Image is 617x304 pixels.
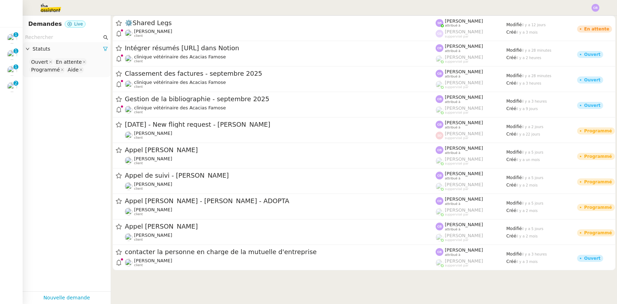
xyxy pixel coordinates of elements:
[445,233,483,238] span: [PERSON_NAME]
[506,81,516,86] span: Créé
[125,29,436,38] app-user-detailed-label: client
[43,294,90,302] a: Nouvelle demande
[134,85,143,89] span: client
[445,253,460,257] span: attribué à
[445,258,483,264] span: [PERSON_NAME]
[436,247,506,257] app-user-label: attribué à
[445,18,483,24] span: [PERSON_NAME]
[436,258,506,268] app-user-label: suppervisé par
[584,256,600,260] div: Ouvert
[516,183,538,187] span: il y a 2 mois
[445,80,483,85] span: [PERSON_NAME]
[522,150,543,154] span: il y a 5 jours
[584,52,600,57] div: Ouvert
[68,67,78,73] div: Aide
[436,131,506,140] app-user-label: suppervisé par
[436,69,506,78] app-user-label: attribué à
[436,120,506,129] app-user-label: attribué à
[445,162,468,166] span: suppervisé par
[584,129,612,133] div: Programmé
[125,223,436,230] span: Appel [PERSON_NAME]
[584,103,600,108] div: Ouvert
[522,227,543,231] span: il y a 5 jours
[125,198,436,204] span: Appel [PERSON_NAME] - [PERSON_NAME] - ADOPTA
[522,201,543,205] span: il y a 5 jours
[134,207,172,212] span: [PERSON_NAME]
[436,248,443,256] img: svg
[506,157,516,162] span: Créé
[134,110,143,114] span: client
[592,4,599,12] img: svg
[436,223,443,230] img: svg
[436,207,506,217] app-user-label: suppervisé par
[14,32,17,39] p: 1
[25,33,102,41] input: Rechercher
[522,48,552,52] span: il y a 28 minutes
[436,105,506,115] app-user-label: suppervisé par
[506,252,522,257] span: Modifié
[584,27,609,31] div: En attente
[436,80,506,89] app-user-label: suppervisé par
[436,95,443,103] img: svg
[13,81,18,86] nz-badge-sup: 2
[506,150,522,155] span: Modifié
[445,187,468,191] span: suppervisé par
[56,59,82,65] div: En attente
[516,30,538,34] span: il y a 3 mois
[436,183,443,190] img: users%2FoFdbodQ3TgNoWt9kP3GXAs5oaCq1%2Favatar%2Fprofile-pic.png
[522,252,547,256] span: il y a 3 heures
[506,22,522,27] span: Modifié
[445,264,468,268] span: suppervisé par
[436,30,443,38] img: svg
[445,207,483,213] span: [PERSON_NAME]
[125,131,436,140] app-user-detailed-label: client
[125,55,133,63] img: users%2FUX3d5eFl6eVv5XRpuhmKXfpcWvv1%2Favatar%2Fdownload.jpeg
[134,238,143,242] span: client
[31,59,48,65] div: Ouvert
[445,60,468,64] span: suppervisé par
[445,85,468,89] span: suppervisé par
[125,259,133,266] img: users%2F7nLfdXEOePNsgCtodsK58jnyGKv1%2Favatar%2FIMG_1682.jpeg
[445,120,483,125] span: [PERSON_NAME]
[436,157,443,165] img: users%2FoFdbodQ3TgNoWt9kP3GXAs5oaCq1%2Favatar%2Fprofile-pic.png
[436,182,506,191] app-user-label: suppervisé par
[13,48,18,53] nz-badge-sup: 1
[506,259,516,264] span: Créé
[134,54,226,59] span: clinique vétérinaire des Acacias Famose
[506,226,522,231] span: Modifié
[522,176,543,180] span: il y a 5 jours
[125,105,436,114] app-user-detailed-label: client
[445,156,483,162] span: [PERSON_NAME]
[7,50,17,60] img: users%2F7nLfdXEOePNsgCtodsK58jnyGKv1%2Favatar%2FIMG_1682.jpeg
[436,94,506,104] app-user-label: attribué à
[29,58,53,65] nz-select-item: Ouvert
[445,202,460,206] span: attribué à
[506,30,516,35] span: Créé
[522,74,552,78] span: il y a 28 minutes
[506,201,522,206] span: Modifié
[125,80,436,89] app-user-detailed-label: client
[54,58,87,65] nz-select-item: En attente
[134,233,172,238] span: [PERSON_NAME]
[445,171,483,176] span: [PERSON_NAME]
[436,55,506,64] app-user-label: suppervisé par
[134,182,172,187] span: [PERSON_NAME]
[584,78,600,82] div: Ouvert
[584,154,612,159] div: Programmé
[125,207,436,216] app-user-detailed-label: client
[436,259,443,267] img: users%2FoFdbodQ3TgNoWt9kP3GXAs5oaCq1%2Favatar%2Fprofile-pic.png
[134,161,143,165] span: client
[125,147,436,153] span: Appel [PERSON_NAME]
[445,196,483,202] span: [PERSON_NAME]
[436,222,506,231] app-user-label: attribué à
[516,81,541,85] span: il y a 3 heures
[436,196,506,206] app-user-label: attribué à
[445,213,468,217] span: suppervisé par
[445,222,483,227] span: [PERSON_NAME]
[436,146,443,154] img: svg
[445,49,460,53] span: attribué à
[445,182,483,187] span: [PERSON_NAME]
[125,208,133,216] img: users%2FW4OQjB9BRtYK2an7yusO0WsYLsD3%2Favatar%2F28027066-518b-424c-8476-65f2e549ac29
[445,100,460,104] span: attribué à
[125,156,436,165] app-user-detailed-label: client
